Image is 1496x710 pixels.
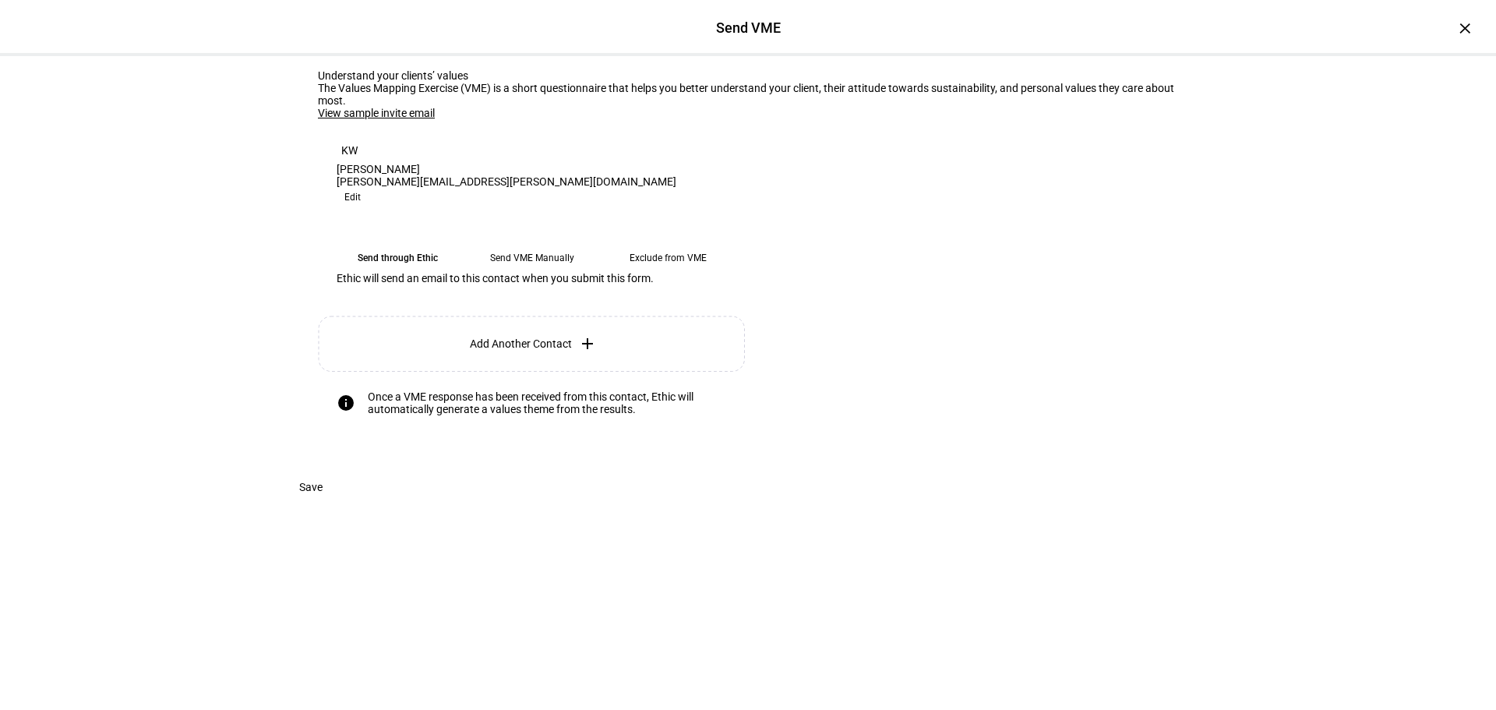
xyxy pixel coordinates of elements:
[337,188,369,207] button: Edit
[1452,16,1477,41] div: ×
[318,82,1178,107] div: The Values Mapping Exercise (VME) is a short questionnaire that helps you better understand your ...
[471,244,594,272] eth-mega-radio-button: Send VME Manually
[318,69,1178,82] div: Understand your clients’ values
[337,163,729,175] div: [PERSON_NAME]
[368,390,729,415] div: Once a VME response has been received from this contact, Ethic will automatically generate a valu...
[337,272,729,297] div: Ethic will send an email to this contact when you submit this form.
[578,334,597,353] mat-icon: add
[606,244,729,272] eth-mega-radio-button: Exclude from VME
[344,188,361,207] span: Edit
[318,107,435,119] a: View sample invite email
[299,472,323,503] span: Save
[337,175,729,188] div: [PERSON_NAME][EMAIL_ADDRESS][PERSON_NAME][DOMAIN_NAME]
[470,337,572,350] span: Add Another Contact
[337,394,355,412] mat-icon: info
[337,244,458,272] eth-mega-radio-button: Send through Ethic
[280,472,341,503] button: Save
[337,138,362,163] div: KW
